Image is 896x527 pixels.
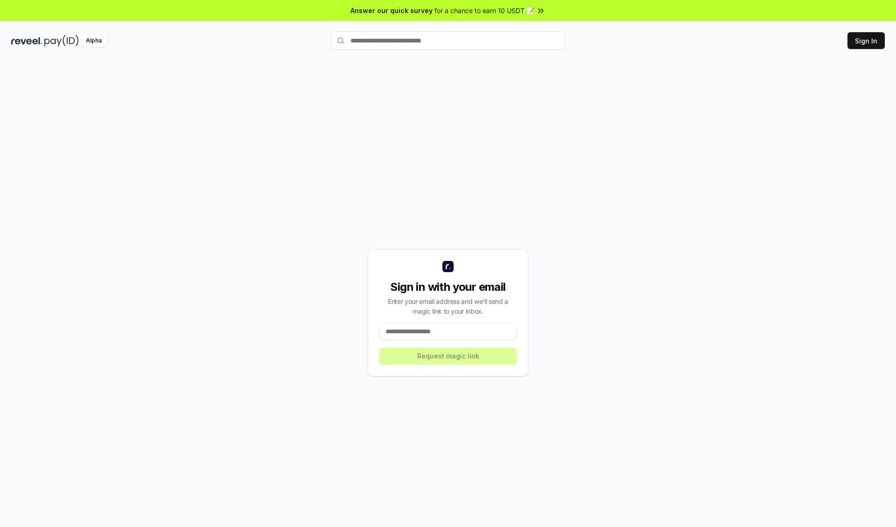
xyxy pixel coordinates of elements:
div: Enter your email address and we’ll send a magic link to your inbox. [379,296,517,316]
div: Sign in with your email [379,280,517,295]
img: logo_small [442,261,454,272]
img: pay_id [44,35,79,47]
button: Sign In [847,32,885,49]
img: reveel_dark [11,35,42,47]
div: Alpha [81,35,107,47]
span: for a chance to earn 10 USDT 📝 [434,6,534,15]
span: Answer our quick survey [350,6,433,15]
